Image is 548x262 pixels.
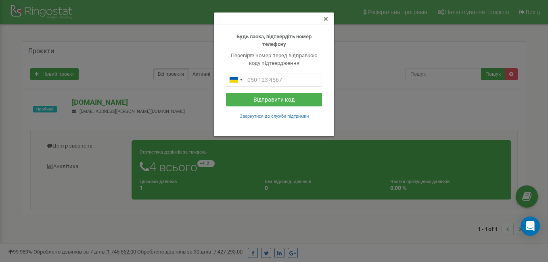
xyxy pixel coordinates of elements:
a: Звернутися до служби підтримки [240,113,309,119]
div: Open Intercom Messenger [521,216,540,236]
input: 050 123 4567 [226,73,322,87]
p: Перевірте номер перед відправкою коду підтвердження [226,52,322,67]
button: Close [324,15,328,23]
b: Будь ласка, підтвердіть номер телефону [236,33,312,47]
button: Відправити код [226,93,322,106]
small: Звернутися до служби підтримки [240,114,309,119]
div: Telephone country code [226,73,245,86]
span: × [324,14,328,24]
